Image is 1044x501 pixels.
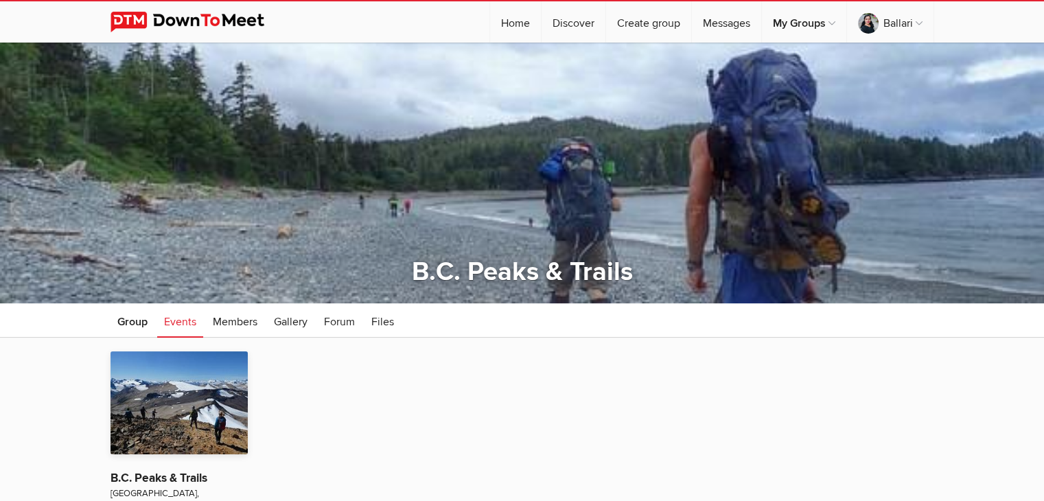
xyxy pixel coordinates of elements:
[490,1,541,43] a: Home
[164,315,196,329] span: Events
[317,303,362,338] a: Forum
[542,1,605,43] a: Discover
[206,303,264,338] a: Members
[111,471,207,485] a: B.C. Peaks & Trails
[111,303,154,338] a: Group
[606,1,691,43] a: Create group
[157,303,203,338] a: Events
[117,315,148,329] span: Group
[111,351,248,454] img: B.C. Peaks & Trails
[412,256,633,288] a: B.C. Peaks & Trails
[324,315,355,329] span: Forum
[371,315,394,329] span: Files
[274,315,308,329] span: Gallery
[692,1,761,43] a: Messages
[111,12,286,32] img: DownToMeet
[364,303,401,338] a: Files
[213,315,257,329] span: Members
[267,303,314,338] a: Gallery
[762,1,846,43] a: My Groups
[847,1,933,43] a: Ballari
